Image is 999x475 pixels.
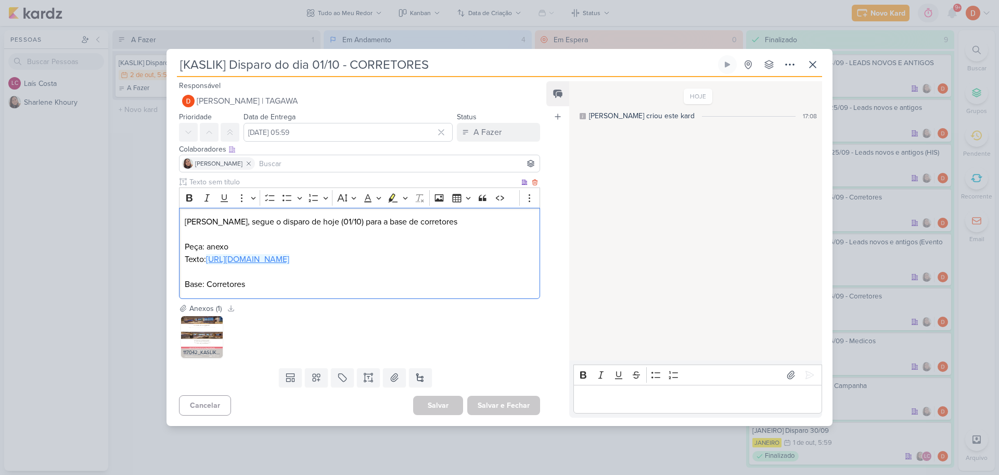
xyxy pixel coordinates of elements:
p: Peça: anexo [185,241,534,253]
button: Cancelar [179,395,231,416]
p: Texto: [185,253,534,266]
input: Texto sem título [187,177,519,187]
img: Sharlene Khoury [183,158,193,169]
div: Editor editing area: main [179,208,540,299]
div: Ligar relógio [723,60,732,69]
input: Buscar [257,157,537,170]
div: [PERSON_NAME] criou este kard [589,110,695,121]
button: A Fazer [457,123,540,142]
button: [PERSON_NAME] | TAGAWA [179,92,540,110]
span: [PERSON_NAME] [195,159,242,168]
input: Select a date [244,123,453,142]
input: Kard Sem Título [177,55,716,74]
div: Editor toolbar [573,365,822,385]
div: Colaboradores [179,144,540,155]
div: Editor toolbar [179,187,540,208]
label: Responsável [179,81,221,90]
div: Anexos (1) [189,303,222,314]
label: Data de Entrega [244,113,296,121]
label: Status [457,113,477,121]
span: [PERSON_NAME] | TAGAWA [197,95,298,107]
div: Editor editing area: main [573,385,822,414]
a: [URL][DOMAIN_NAME] [206,254,289,265]
div: 117042_KASLIK _ E-MAIL MKT _ KASLIK IBIRAPUERA _ CORRETOR _ QUANTAS VENDAS VOCÊ VAI DEIXAR OUTRO ... [181,347,223,358]
p: [PERSON_NAME], segue o disparo de hoje (01/10) para a base de corretores [185,216,534,228]
div: A Fazer [473,126,502,139]
img: n0Y0bHKapsyARWlNaQ9FhP7duXZ9DAAOPllmjb5Q.jpg [181,316,223,358]
img: Diego Lima | TAGAWA [182,95,195,107]
p: Base: Corretores [185,278,534,291]
label: Prioridade [179,113,212,121]
div: 17:08 [803,111,817,121]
